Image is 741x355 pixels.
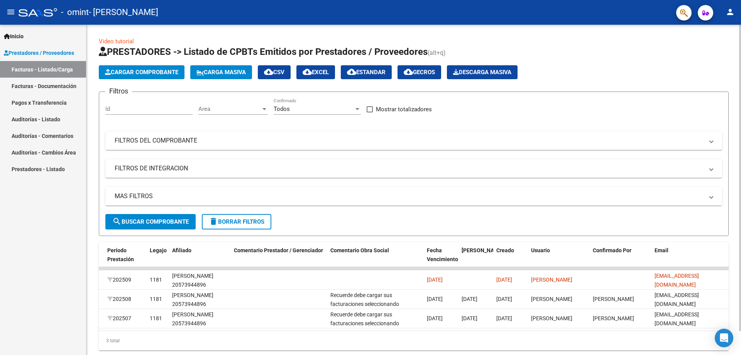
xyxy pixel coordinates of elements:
button: CSV [258,65,291,79]
span: Gecros [404,69,435,76]
span: [PERSON_NAME] [531,315,572,321]
button: Carga Masiva [190,65,252,79]
span: Mostrar totalizadores [376,105,432,114]
datatable-header-cell: Comentario Obra Social [327,242,424,276]
div: Open Intercom Messenger [715,329,733,347]
span: CSV [264,69,284,76]
datatable-header-cell: Usuario [528,242,590,276]
span: Descarga Masiva [453,69,511,76]
div: 1181 [150,295,162,304]
div: [PERSON_NAME] 20573944896 [172,310,228,328]
span: [PERSON_NAME] [531,277,572,283]
mat-icon: cloud_download [347,67,356,76]
span: 202508 [107,296,131,302]
span: Creado [496,247,514,253]
a: Video tutorial [99,38,134,45]
span: Recuerde debe cargar sus facturaciones seleccionando únicamente el área "Integración" y asociar e... [330,292,411,324]
span: [PERSON_NAME] [593,315,634,321]
span: [EMAIL_ADDRESS][DOMAIN_NAME] [655,311,699,326]
button: Borrar Filtros [202,214,271,229]
span: [DATE] [496,296,512,302]
span: 202509 [107,277,131,283]
mat-icon: person [726,7,735,17]
mat-icon: search [112,217,122,226]
datatable-header-cell: Fecha Vencimiento [424,242,458,276]
span: [DATE] [496,277,512,283]
datatable-header-cell: Afiliado [169,242,231,276]
span: Afiliado [172,247,191,253]
div: 3 total [99,331,729,350]
mat-icon: cloud_download [303,67,312,76]
span: Período Prestación [107,247,134,262]
button: Estandar [341,65,392,79]
span: [DATE] [462,315,477,321]
span: [DATE] [496,315,512,321]
div: [PERSON_NAME] 20573944896 [172,272,228,289]
datatable-header-cell: Email [651,242,729,276]
datatable-header-cell: Confirmado Por [590,242,651,276]
button: Buscar Comprobante [105,214,196,229]
mat-expansion-panel-header: FILTROS DE INTEGRACION [105,159,722,178]
mat-expansion-panel-header: FILTROS DEL COMPROBANTE [105,131,722,150]
span: - omint [61,4,89,21]
app-download-masive: Descarga masiva de comprobantes (adjuntos) [447,65,518,79]
datatable-header-cell: Legajo [147,242,169,276]
datatable-header-cell: Período Prestación [104,242,147,276]
span: [DATE] [462,296,477,302]
button: Cargar Comprobante [99,65,184,79]
span: Comentario Obra Social [330,247,389,253]
span: - [PERSON_NAME] [89,4,158,21]
button: Gecros [398,65,441,79]
span: [DATE] [427,315,443,321]
span: [EMAIL_ADDRESS][DOMAIN_NAME] [655,292,699,307]
span: Area [198,105,261,112]
span: Carga Masiva [196,69,246,76]
span: Confirmado Por [593,247,631,253]
div: 1181 [150,314,162,323]
span: Email [655,247,668,253]
span: Inicio [4,32,24,41]
span: [PERSON_NAME] [593,296,634,302]
datatable-header-cell: Comentario Prestador / Gerenciador [231,242,327,276]
mat-icon: cloud_download [404,67,413,76]
span: [DATE] [427,296,443,302]
span: Todos [274,105,290,112]
span: Usuario [531,247,550,253]
span: (alt+q) [428,49,446,56]
span: Prestadores / Proveedores [4,49,74,57]
mat-icon: cloud_download [264,67,273,76]
span: [PERSON_NAME] [462,247,503,253]
span: [DATE] [427,277,443,283]
span: 202507 [107,315,131,321]
span: Borrar Filtros [209,218,264,225]
datatable-header-cell: Creado [493,242,528,276]
mat-panel-title: FILTROS DEL COMPROBANTE [115,136,704,145]
span: PRESTADORES -> Listado de CPBTs Emitidos por Prestadores / Proveedores [99,46,428,57]
span: EXCEL [303,69,329,76]
mat-expansion-panel-header: MAS FILTROS [105,187,722,206]
mat-panel-title: MAS FILTROS [115,192,704,200]
div: 1181 [150,275,162,284]
span: Comentario Prestador / Gerenciador [234,247,323,253]
span: Buscar Comprobante [112,218,189,225]
div: [PERSON_NAME] 20573944896 [172,291,228,309]
span: Fecha Vencimiento [427,247,458,262]
button: EXCEL [296,65,335,79]
button: Descarga Masiva [447,65,518,79]
datatable-header-cell: Fecha Confimado [458,242,493,276]
mat-icon: delete [209,217,218,226]
mat-panel-title: FILTROS DE INTEGRACION [115,164,704,173]
span: [PERSON_NAME] [531,296,572,302]
mat-icon: menu [6,7,15,17]
span: Cargar Comprobante [105,69,178,76]
span: Legajo [150,247,167,253]
h3: Filtros [105,86,132,97]
span: [EMAIL_ADDRESS][DOMAIN_NAME] [655,273,699,288]
span: Estandar [347,69,386,76]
